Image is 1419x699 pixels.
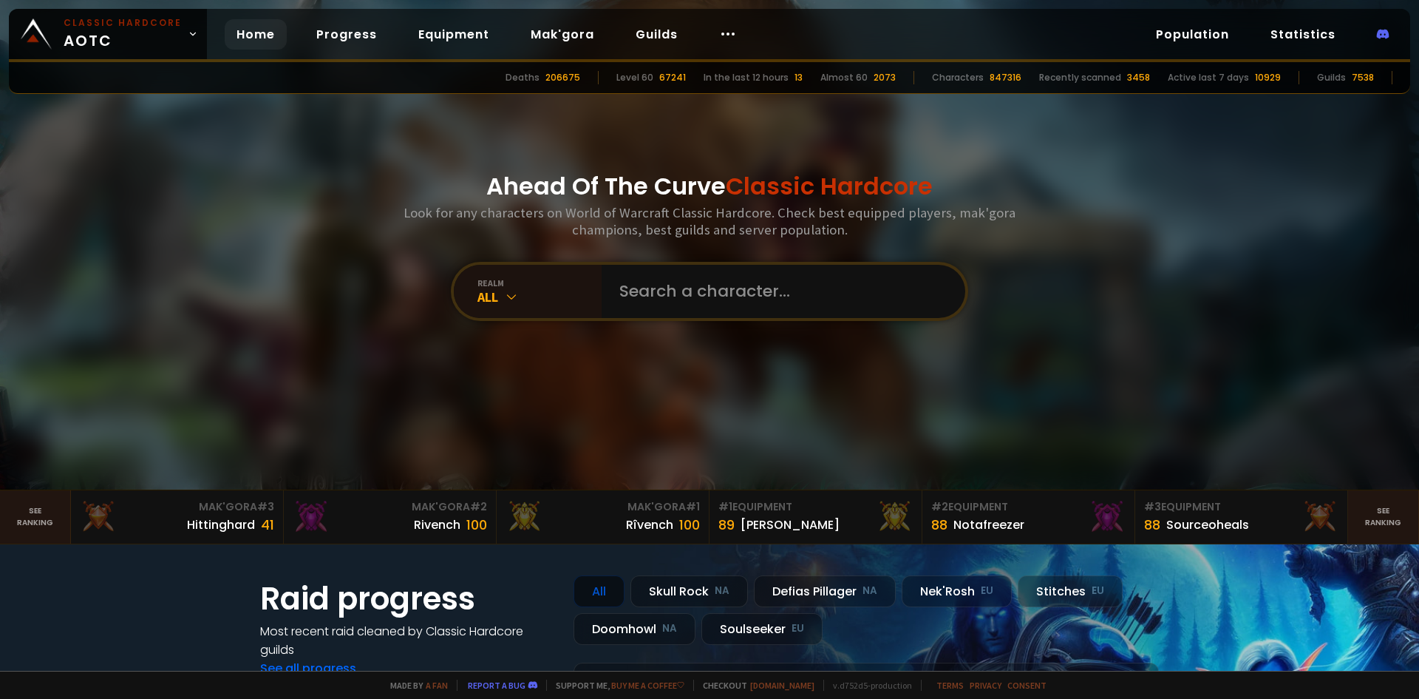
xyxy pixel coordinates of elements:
[506,71,540,84] div: Deaths
[1144,499,1161,514] span: # 3
[426,680,448,691] a: a fan
[823,680,912,691] span: v. d752d5 - production
[1144,515,1160,535] div: 88
[1166,516,1249,534] div: Sourceoheals
[754,575,896,607] div: Defias Pillager
[9,9,207,59] a: Classic HardcoreAOTC
[1255,71,1281,84] div: 10929
[519,19,606,50] a: Mak'gora
[679,515,700,535] div: 100
[874,71,896,84] div: 2073
[718,515,735,535] div: 89
[630,575,748,607] div: Skull Rock
[506,499,700,515] div: Mak'Gora
[414,516,460,534] div: Rivench
[931,499,1126,515] div: Equipment
[792,621,804,636] small: EU
[1092,584,1104,598] small: EU
[1135,490,1348,544] a: #3Equipment88Sourceoheals
[953,516,1024,534] div: Notafreezer
[1039,71,1121,84] div: Recently scanned
[1352,71,1374,84] div: 7538
[726,169,933,203] span: Classic Hardcore
[741,516,840,534] div: [PERSON_NAME]
[468,680,525,691] a: Report a bug
[1259,19,1347,50] a: Statistics
[64,16,182,30] small: Classic Hardcore
[1144,499,1338,515] div: Equipment
[932,71,984,84] div: Characters
[546,680,684,691] span: Support me,
[293,499,487,515] div: Mak'Gora
[260,660,356,677] a: See all progress
[187,516,255,534] div: Hittinghard
[862,584,877,598] small: NA
[64,16,182,52] span: AOTC
[257,499,274,514] span: # 3
[225,19,287,50] a: Home
[611,680,684,691] a: Buy me a coffee
[701,613,823,645] div: Soulseeker
[1144,19,1241,50] a: Population
[398,204,1021,238] h3: Look for any characters on World of Warcraft Classic Hardcore. Check best equipped players, mak'g...
[466,515,487,535] div: 100
[304,19,389,50] a: Progress
[1018,575,1123,607] div: Stitches
[80,499,274,515] div: Mak'Gora
[284,490,497,544] a: Mak'Gora#2Rivench100
[477,288,602,305] div: All
[693,680,814,691] span: Checkout
[71,490,284,544] a: Mak'Gora#3Hittinghard41
[1007,680,1047,691] a: Consent
[1127,71,1150,84] div: 3458
[470,499,487,514] span: # 2
[545,71,580,84] div: 206675
[261,515,274,535] div: 41
[624,19,690,50] a: Guilds
[574,613,695,645] div: Doomhowl
[260,622,556,659] h4: Most recent raid cleaned by Classic Hardcore guilds
[497,490,709,544] a: Mak'Gora#1Rîvench100
[704,71,789,84] div: In the last 12 hours
[931,515,947,535] div: 88
[1317,71,1346,84] div: Guilds
[718,499,732,514] span: # 1
[794,71,803,84] div: 13
[820,71,868,84] div: Almost 60
[990,71,1021,84] div: 847316
[922,490,1135,544] a: #2Equipment88Notafreezer
[718,499,913,515] div: Equipment
[981,584,993,598] small: EU
[936,680,964,691] a: Terms
[260,575,556,622] h1: Raid progress
[406,19,501,50] a: Equipment
[659,71,686,84] div: 67241
[1168,71,1249,84] div: Active last 7 days
[1348,490,1419,544] a: Seeranking
[486,169,933,204] h1: Ahead Of The Curve
[610,265,947,318] input: Search a character...
[477,277,602,288] div: realm
[931,499,948,514] span: # 2
[715,584,729,598] small: NA
[662,621,677,636] small: NA
[709,490,922,544] a: #1Equipment89[PERSON_NAME]
[970,680,1001,691] a: Privacy
[381,680,448,691] span: Made by
[626,516,673,534] div: Rîvench
[616,71,653,84] div: Level 60
[686,499,700,514] span: # 1
[902,575,1012,607] div: Nek'Rosh
[574,575,625,607] div: All
[750,680,814,691] a: [DOMAIN_NAME]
